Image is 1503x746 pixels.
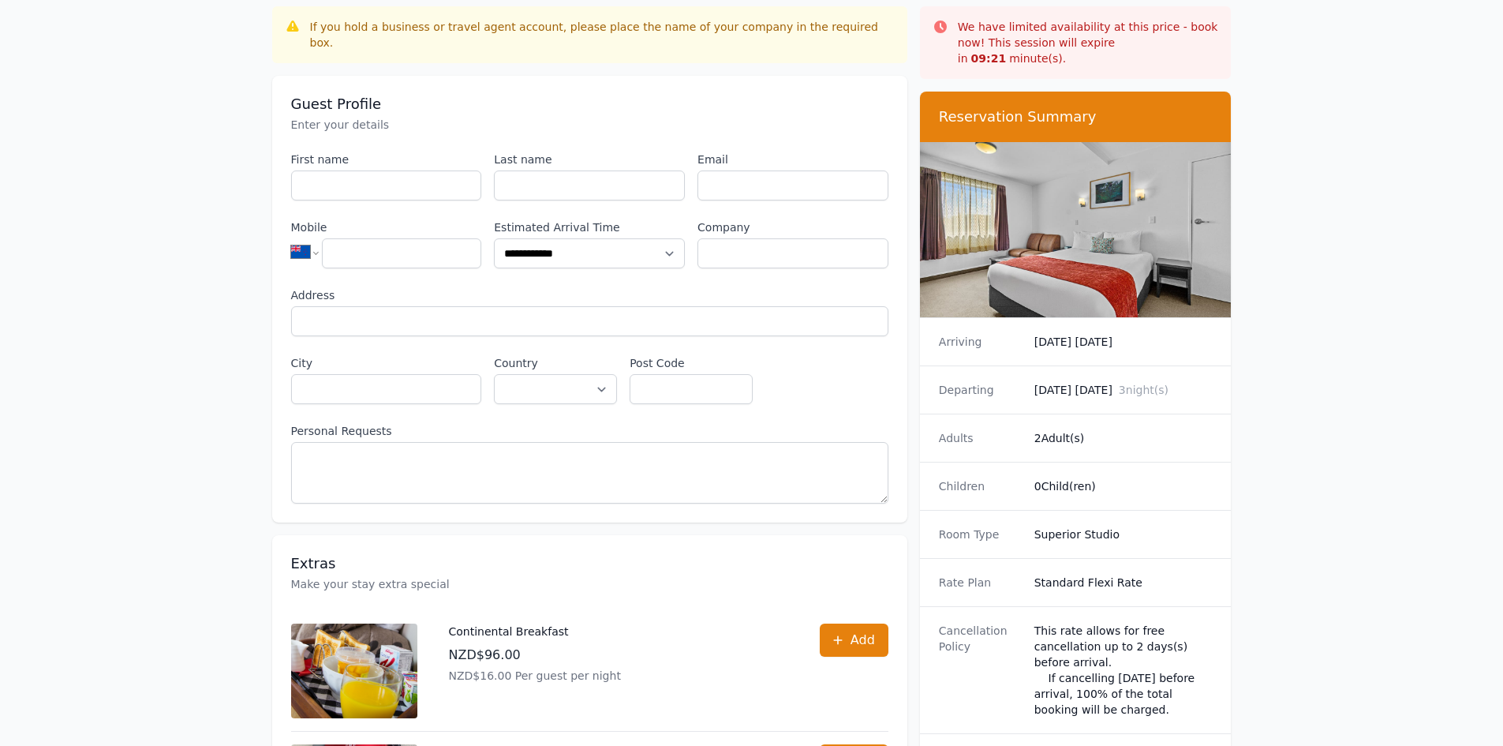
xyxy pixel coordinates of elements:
p: We have limited availability at this price - book now! This session will expire in minute(s). [958,19,1219,66]
label: Mobile [291,219,482,235]
dt: Cancellation Policy [939,623,1022,718]
label: Address [291,287,888,303]
dt: Room Type [939,527,1022,542]
dd: [DATE] [DATE] [1034,382,1213,398]
dt: Rate Plan [939,575,1022,590]
dd: Superior Studio [1034,527,1213,542]
h3: Guest Profile [291,95,888,114]
label: Last name [494,152,685,167]
strong: 09 : 21 [971,52,1007,65]
dd: 0 Child(ren) [1034,478,1213,494]
p: NZD$16.00 Per guest per night [449,668,621,684]
p: Continental Breakfast [449,624,621,639]
span: Add [851,631,875,650]
dd: Standard Flexi Rate [1034,575,1213,590]
dt: Adults [939,430,1022,446]
label: Country [494,355,617,371]
div: This rate allows for free cancellation up to 2 days(s) before arrival. If cancelling [DATE] befor... [1034,623,1213,718]
label: City [291,355,482,371]
dd: 2 Adult(s) [1034,430,1213,446]
dd: [DATE] [DATE] [1034,334,1213,350]
label: Company [697,219,888,235]
p: NZD$96.00 [449,646,621,665]
label: Post Code [630,355,753,371]
span: 3 night(s) [1119,384,1168,396]
label: Email [697,152,888,167]
dt: Children [939,478,1022,494]
dt: Departing [939,382,1022,398]
label: Estimated Arrival Time [494,219,685,235]
button: Add [820,624,888,657]
dt: Arriving [939,334,1022,350]
p: Enter your details [291,117,888,133]
img: Continental Breakfast [291,624,417,718]
label: Personal Requests [291,423,888,439]
h3: Reservation Summary [939,107,1213,126]
img: Superior Studio [920,142,1232,317]
label: First name [291,152,482,167]
p: Make your stay extra special [291,576,888,592]
h3: Extras [291,554,888,573]
div: If you hold a business or travel agent account, please place the name of your company in the requ... [310,19,895,51]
